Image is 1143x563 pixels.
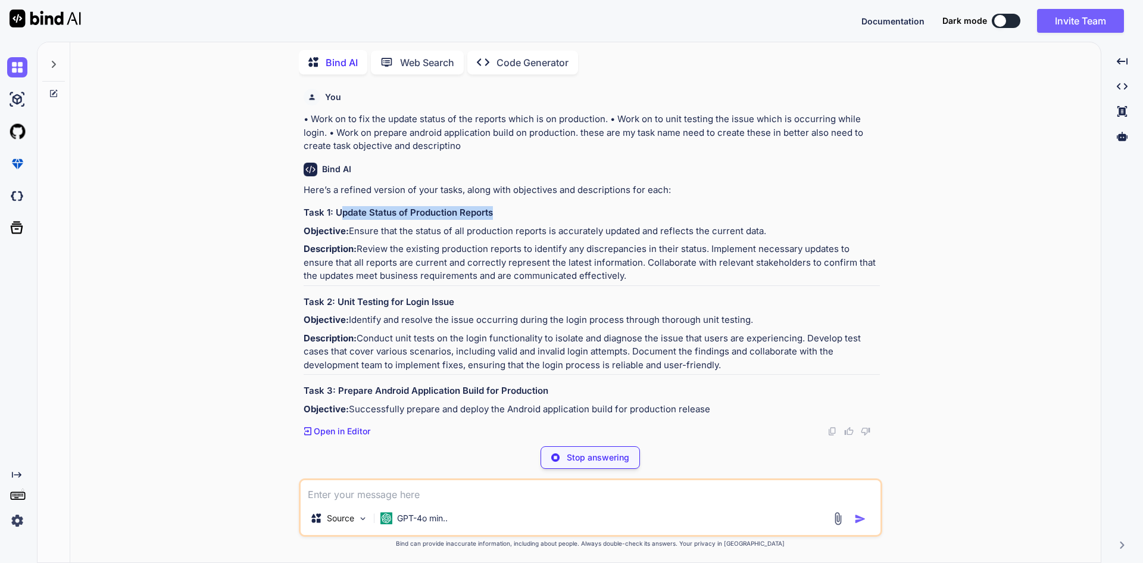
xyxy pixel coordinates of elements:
strong: Objective: [304,403,349,415]
p: Source [327,512,354,524]
img: premium [7,154,27,174]
p: • Work on to fix the update status of the reports which is on production. • Work on to unit testi... [304,113,880,153]
p: Web Search [400,55,454,70]
img: darkCloudIdeIcon [7,186,27,206]
h3: Task 2: Unit Testing for Login Issue [304,296,880,309]
button: Documentation [861,15,925,27]
p: Bind AI [326,55,358,70]
p: Code Generator [496,55,569,70]
p: Successfully prepare and deploy the Android application build for production release [304,403,880,416]
strong: Description: [304,243,357,254]
img: Bind AI [10,10,81,27]
h3: Task 1: Update Status of Production Reports [304,206,880,220]
h6: You [325,91,341,103]
h6: Bind AI [322,163,351,175]
p: Conduct unit tests on the login functionality to isolate and diagnose the issue that users are ex... [304,332,880,372]
img: icon [854,513,866,525]
img: Pick Models [358,514,368,524]
strong: Description: [304,332,357,344]
span: Documentation [861,16,925,26]
strong: Objective: [304,314,349,325]
strong: Objective: [304,225,349,237]
img: chat [7,57,27,77]
p: Here’s a refined version of your tasks, along with objectives and descriptions for each: [304,183,880,197]
p: Stop answering [567,452,629,464]
p: Identify and resolve the issue occurring during the login process through thorough unit testing. [304,313,880,327]
span: Dark mode [942,15,987,27]
img: GPT-4o mini [380,512,392,524]
h3: Task 3: Prepare Android Application Build for Production [304,384,880,398]
p: Review the existing production reports to identify any discrepancies in their status. Implement n... [304,242,880,283]
p: GPT-4o min.. [397,512,448,524]
img: copy [827,427,837,436]
img: settings [7,511,27,531]
img: like [844,427,854,436]
p: Bind can provide inaccurate information, including about people. Always double-check its answers.... [299,539,882,548]
button: Invite Team [1037,9,1124,33]
img: githubLight [7,122,27,142]
img: ai-studio [7,89,27,110]
img: dislike [861,427,870,436]
p: Ensure that the status of all production reports is accurately updated and reflects the current d... [304,225,880,238]
p: Open in Editor [314,425,370,437]
img: attachment [831,512,845,525]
